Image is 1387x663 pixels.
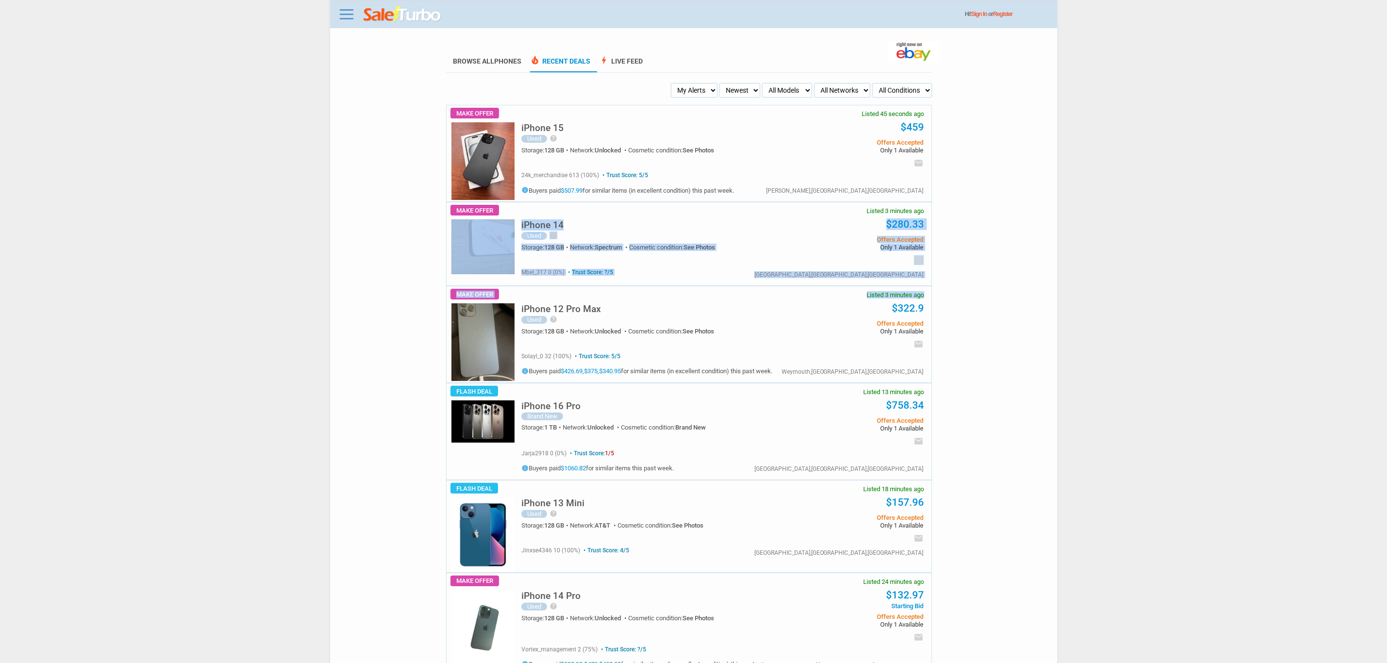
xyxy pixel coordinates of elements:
div: Storage: [521,424,563,431]
span: local_fire_department [530,55,540,65]
i: email [914,436,924,446]
span: or [988,11,1013,17]
i: email [914,533,924,543]
div: [PERSON_NAME],[GEOGRAPHIC_DATA],[GEOGRAPHIC_DATA] [766,188,924,194]
span: Unlocked [587,424,614,431]
span: Listed 45 seconds ago [862,111,924,117]
i: help [550,232,557,239]
div: Storage: [521,147,570,153]
span: 128 GB [544,328,564,335]
span: Only 1 Available [777,244,923,250]
div: Network: [570,615,628,621]
div: Brand New [521,413,563,420]
span: 128 GB [544,522,564,529]
h5: iPhone 15 [521,123,564,133]
h5: iPhone 12 Pro Max [521,304,601,314]
span: Phones [494,57,521,65]
span: Make Offer [451,576,499,586]
span: Trust Score: 5/5 [573,353,620,360]
span: Spectrum [595,244,622,251]
i: email [914,255,924,265]
a: $340.95 [599,368,621,375]
div: Network: [570,147,628,153]
h5: iPhone 14 Pro [521,591,581,600]
div: [GEOGRAPHIC_DATA],[GEOGRAPHIC_DATA],[GEOGRAPHIC_DATA] [754,466,924,472]
span: Make Offer [451,205,499,215]
a: $426.69 [561,368,583,375]
span: Flash Deal [451,386,498,397]
span: Trust Score: 4/5 [582,547,629,554]
i: help [550,134,557,142]
span: Listed 13 minutes ago [864,389,924,395]
span: See Photos [683,614,714,622]
i: email [914,632,924,642]
h5: iPhone 16 Pro [521,401,581,411]
span: Listed 18 minutes ago [864,486,924,492]
span: Trust Score: ?/5 [599,646,646,653]
span: 128 GB [544,244,564,251]
i: help [550,510,557,517]
span: Trust Score: [568,450,614,457]
span: Only 1 Available [777,425,923,431]
a: iPhone 14 Pro [521,593,581,600]
div: Used [521,316,547,324]
div: Used [521,232,547,240]
a: $375 [584,368,598,375]
img: s-l225.jpg [451,400,515,443]
span: Unlocked [595,614,621,622]
a: $280.33 [886,218,924,230]
a: Browse AllPhones [453,57,521,65]
a: $157.96 [886,497,924,508]
div: Storage: [521,244,570,250]
span: jinxse4346 10 (100%) [521,547,580,554]
div: Network: [570,244,629,250]
div: [GEOGRAPHIC_DATA],[GEOGRAPHIC_DATA],[GEOGRAPHIC_DATA] [754,550,924,556]
div: Used [521,510,547,518]
div: Cosmetic condition: [628,615,714,621]
a: $758.34 [886,399,924,411]
span: Offers Accepted [777,139,923,146]
span: Listed 24 minutes ago [864,579,924,585]
a: boltLive Feed [599,57,643,72]
span: Offers Accepted [777,417,923,424]
a: Sign In [971,11,987,17]
div: Used [521,603,547,611]
div: Cosmetic condition: [621,424,706,431]
span: mbel_317 0 (0%) [521,269,565,276]
i: email [914,339,924,349]
a: iPhone 15 [521,125,564,133]
div: Cosmetic condition: [618,522,703,529]
div: Used [521,135,547,143]
span: Trust Score: 5/5 [601,172,648,179]
img: saleturbo.com - Online Deals and Discount Coupons [364,6,442,24]
div: [GEOGRAPHIC_DATA],[GEOGRAPHIC_DATA],[GEOGRAPHIC_DATA] [754,272,924,278]
a: iPhone 13 Mini [521,500,585,508]
div: Network: [563,424,621,431]
img: s-l225.jpg [451,219,515,274]
img: s-l225.jpg [451,122,515,200]
a: local_fire_departmentRecent Deals [530,57,590,72]
h5: iPhone 14 [521,220,564,230]
span: AT&T [595,522,610,529]
span: See Photos [672,522,703,529]
span: See Photos [684,244,715,251]
span: Only 1 Available [777,147,923,153]
div: Network: [570,328,628,334]
span: Flash Deal [451,483,498,494]
span: 128 GB [544,147,564,154]
a: $132.97 [886,589,924,601]
span: solayl_0 32 (100%) [521,353,571,360]
a: iPhone 16 Pro [521,403,581,411]
a: iPhone 12 Pro Max [521,306,601,314]
span: Make Offer [451,108,499,118]
h5: Buyers paid for similar items (in excellent condition) this past week. [521,186,734,194]
a: $507.99 [561,187,583,194]
div: Cosmetic condition: [628,328,714,334]
i: info [521,464,529,472]
i: info [521,367,529,375]
span: Offers Accepted [777,514,923,521]
a: iPhone 14 [521,222,564,230]
span: bolt [599,55,609,65]
a: $322.9 [892,302,924,314]
span: Listed 3 minutes ago [867,292,924,298]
